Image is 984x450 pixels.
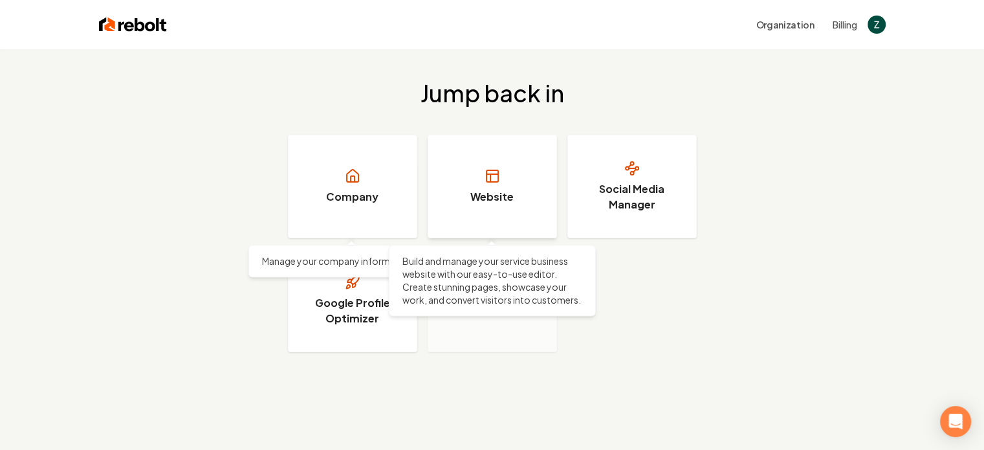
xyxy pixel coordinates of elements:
[304,295,401,326] h3: Google Profile Optimizer
[288,249,417,352] a: Google Profile Optimizer
[868,16,886,34] img: Zach D
[421,80,564,106] h2: Jump back in
[262,254,442,267] p: Manage your company information.
[567,135,697,238] a: Social Media Manager
[402,254,582,306] p: Build and manage your service business website with our easy-to-use editor. Create stunning pages...
[428,135,557,238] a: Website
[470,189,514,205] h3: Website
[749,13,822,36] button: Organization
[326,189,378,205] h3: Company
[584,181,681,212] h3: Social Media Manager
[868,16,886,34] button: Open user button
[99,16,167,34] img: Rebolt Logo
[833,18,857,31] button: Billing
[288,135,417,238] a: Company
[940,406,971,437] div: Open Intercom Messenger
